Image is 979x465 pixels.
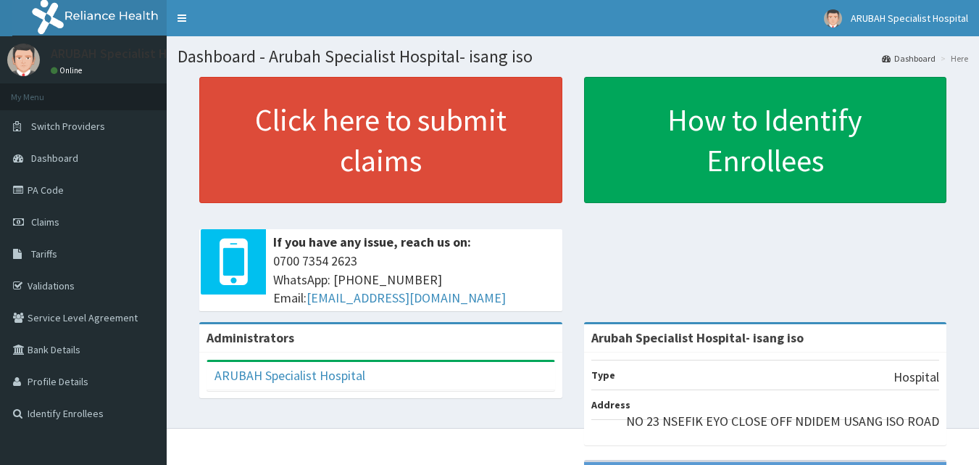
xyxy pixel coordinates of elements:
[51,47,207,60] p: ARUBAH Specialist Hospital
[591,398,630,411] b: Address
[824,9,842,28] img: User Image
[207,329,294,346] b: Administrators
[31,120,105,133] span: Switch Providers
[591,329,804,346] strong: Arubah Specialist Hospital- isang iso
[31,247,57,260] span: Tariffs
[199,77,562,203] a: Click here to submit claims
[893,368,939,387] p: Hospital
[51,65,86,75] a: Online
[178,47,968,66] h1: Dashboard - Arubah Specialist Hospital- isang iso
[214,367,365,384] a: ARUBAH Specialist Hospital
[273,252,555,308] span: 0700 7354 2623 WhatsApp: [PHONE_NUMBER] Email:
[31,152,78,165] span: Dashboard
[273,234,471,250] b: If you have any issue, reach us on:
[626,412,939,431] p: NO 23 NSEFIK EYO CLOSE OFF NDIDEM USANG ISO ROAD
[851,12,968,25] span: ARUBAH Specialist Hospital
[31,215,59,229] span: Claims
[307,289,506,306] a: [EMAIL_ADDRESS][DOMAIN_NAME]
[584,77,947,203] a: How to Identify Enrollees
[882,52,936,65] a: Dashboard
[591,369,615,382] b: Type
[7,44,40,76] img: User Image
[937,52,968,65] li: Here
